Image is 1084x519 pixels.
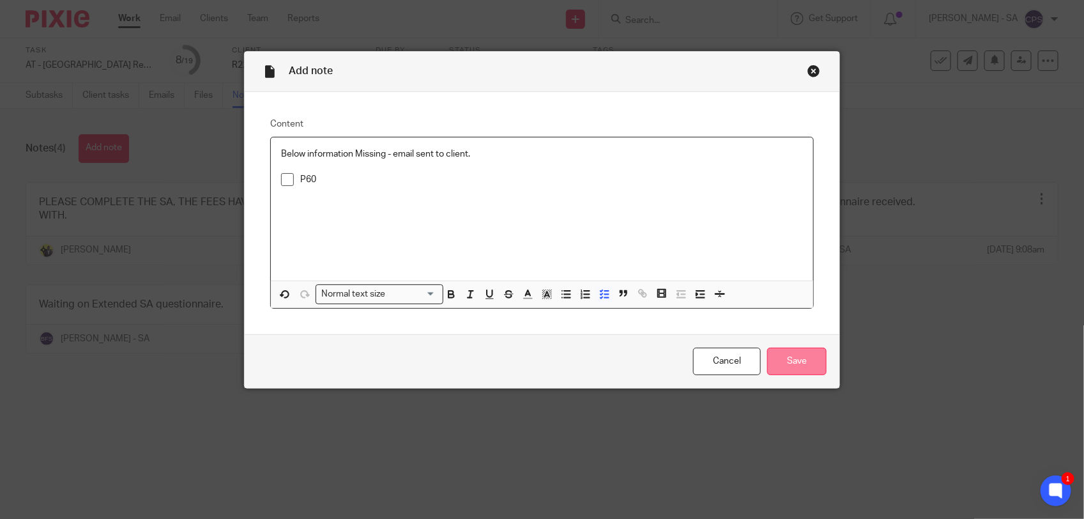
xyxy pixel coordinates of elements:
p: Below information Missing - email sent to client. [281,148,803,160]
input: Save [767,348,827,375]
div: Search for option [316,284,443,304]
label: Content [270,118,814,130]
span: Normal text size [319,288,388,301]
a: Cancel [693,348,761,375]
input: Search for option [390,288,436,301]
span: Add note [289,66,333,76]
p: P60 [300,173,803,186]
div: 1 [1062,472,1074,485]
div: Close this dialog window [807,65,820,77]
